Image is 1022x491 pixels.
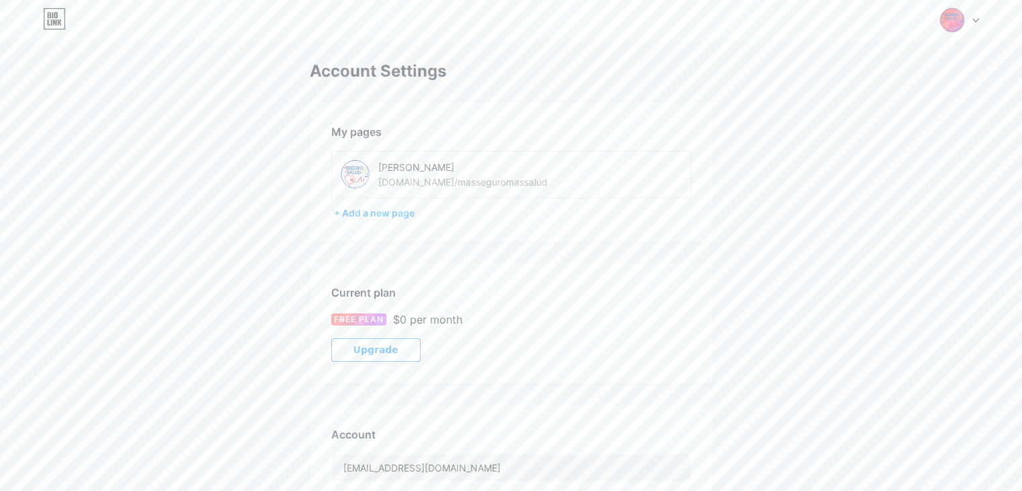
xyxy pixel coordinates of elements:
[353,344,398,356] span: Upgrade
[331,285,691,301] div: Current plan
[331,426,691,443] div: Account
[334,206,691,220] div: + Add a new page
[340,159,370,190] img: masseguromassalud
[332,454,691,481] input: Email
[331,124,691,140] div: My pages
[334,313,384,326] span: FREE PLAN
[393,311,462,328] div: $0 per month
[939,7,965,33] img: masseguromassalud
[310,62,713,81] div: Account Settings
[378,175,548,189] div: [DOMAIN_NAME]/masseguromassalud
[378,160,568,174] div: [PERSON_NAME]
[331,338,421,362] button: Upgrade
